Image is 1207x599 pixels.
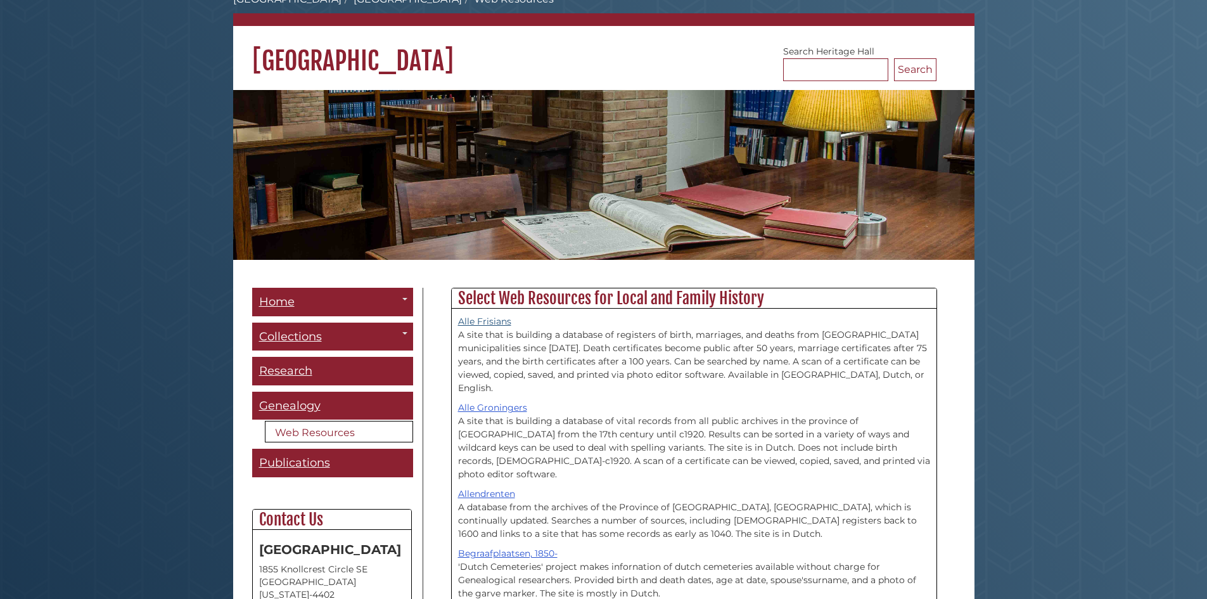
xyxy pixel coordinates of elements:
a: Collections [252,323,413,351]
strong: [GEOGRAPHIC_DATA] [259,542,401,557]
button: Search [894,58,936,81]
span: Home [259,295,295,309]
a: Alle Frisians [458,316,511,327]
p: A database from the archives of the Province of [GEOGRAPHIC_DATA], [GEOGRAPHIC_DATA], which is co... [458,487,930,541]
p: A site that is building a database of registers of birth, marriages, and deaths from [GEOGRAPHIC_... [458,315,930,395]
a: Begraafplaatsen, 1850- [458,548,558,559]
a: Research [252,357,413,385]
span: Publications [259,456,330,470]
a: Home [252,288,413,316]
a: Publications [252,449,413,477]
p: A site that is building a database of vital records from all public archives in the province of [... [458,401,930,481]
span: Genealogy [259,399,321,413]
span: Research [259,364,312,378]
span: Collections [259,330,322,344]
a: Genealogy [252,392,413,420]
a: Alle Groningers [458,402,527,413]
h1: [GEOGRAPHIC_DATA] [233,26,974,77]
a: Web Resources [265,421,413,442]
h2: Contact Us [253,510,411,530]
h2: Select Web Resources for Local and Family History [452,288,936,309]
a: Allendrenten [458,488,515,499]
